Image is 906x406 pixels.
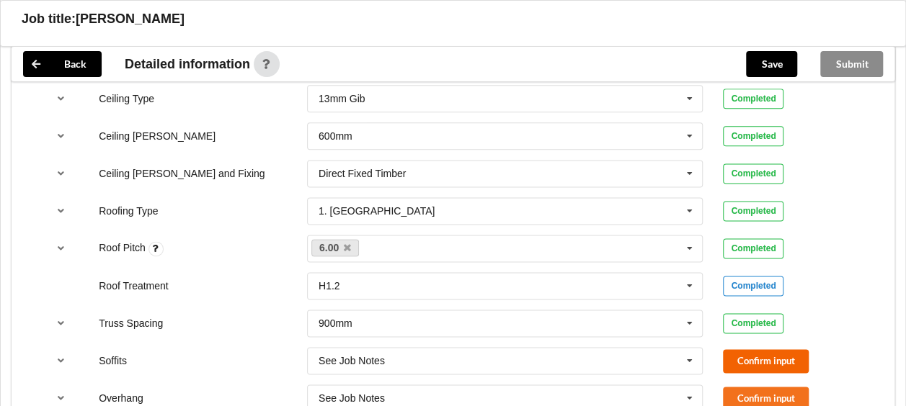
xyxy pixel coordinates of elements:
[47,123,75,149] button: reference-toggle
[723,238,783,258] div: Completed
[99,392,143,404] label: Overhang
[99,205,158,217] label: Roofing Type
[319,318,352,328] div: 900mm
[99,280,169,292] label: Roof Treatment
[723,89,783,109] div: Completed
[47,348,75,374] button: reference-toggle
[319,94,365,104] div: 13mm Gib
[723,276,783,296] div: Completed
[99,242,148,253] label: Roof Pitch
[125,58,250,71] span: Detailed information
[99,317,163,329] label: Truss Spacing
[319,131,352,141] div: 600mm
[319,393,385,403] div: See Job Notes
[22,11,76,27] h3: Job title:
[99,168,265,179] label: Ceiling [PERSON_NAME] and Fixing
[47,235,75,261] button: reference-toggle
[319,168,406,179] div: Direct Fixed Timber
[23,51,102,77] button: Back
[76,11,185,27] h3: [PERSON_NAME]
[47,161,75,186] button: reference-toggle
[99,93,154,104] label: Ceiling Type
[99,130,216,142] label: Ceiling [PERSON_NAME]
[723,201,783,221] div: Completed
[319,356,385,366] div: See Job Notes
[99,355,127,366] label: Soffits
[723,349,809,373] button: Confirm input
[311,239,359,256] a: 6.00
[723,163,783,184] div: Completed
[47,86,75,112] button: reference-toggle
[723,313,783,333] div: Completed
[746,51,797,77] button: Save
[723,126,783,146] div: Completed
[319,206,435,216] div: 1. [GEOGRAPHIC_DATA]
[319,281,340,291] div: H1.2
[47,198,75,224] button: reference-toggle
[47,310,75,336] button: reference-toggle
